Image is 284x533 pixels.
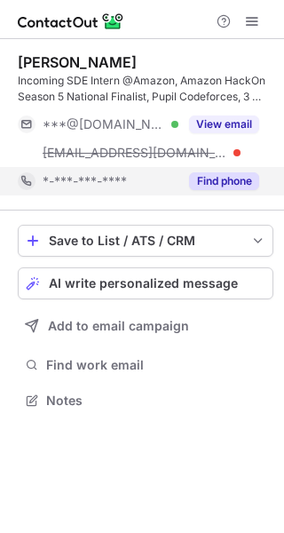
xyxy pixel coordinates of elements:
[18,11,124,32] img: ContactOut v5.3.10
[49,276,238,290] span: AI write personalized message
[18,353,273,378] button: Find work email
[18,388,273,413] button: Notes
[46,393,266,409] span: Notes
[46,357,266,373] span: Find work email
[189,115,259,133] button: Reveal Button
[18,225,273,257] button: save-profile-one-click
[18,267,273,299] button: AI write personalized message
[43,145,227,161] span: [EMAIL_ADDRESS][DOMAIN_NAME]
[43,116,165,132] span: ***@[DOMAIN_NAME]
[49,234,242,248] div: Save to List / ATS / CRM
[18,310,273,342] button: Add to email campaign
[48,319,189,333] span: Add to email campaign
[18,73,273,105] div: Incoming SDE Intern @Amazon, Amazon HackOn Season 5 National Finalist, Pupil Codeforces, 3 ⭐ Code...
[189,172,259,190] button: Reveal Button
[18,53,137,71] div: [PERSON_NAME]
